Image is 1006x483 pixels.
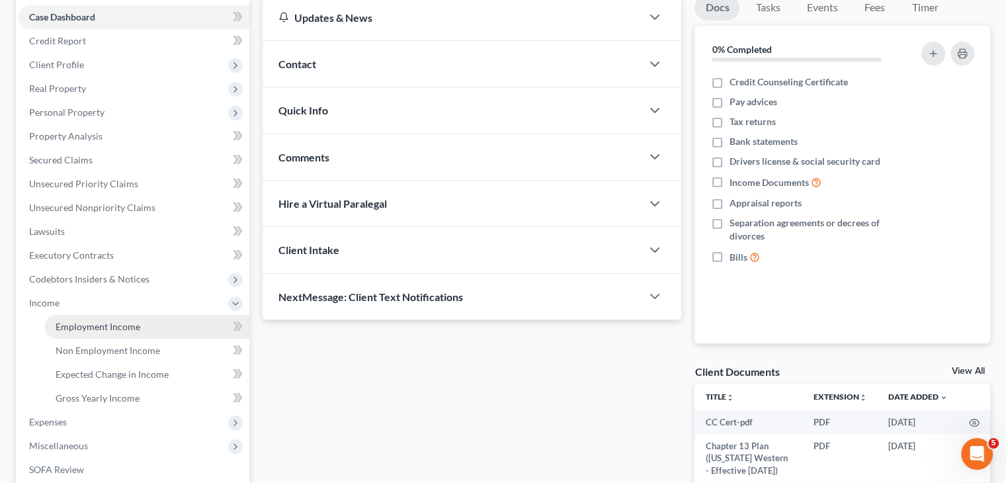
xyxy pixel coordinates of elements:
[19,5,249,29] a: Case Dashboard
[729,95,776,109] span: Pay advices
[56,345,160,356] span: Non Employment Income
[694,365,779,378] div: Client Documents
[19,29,249,53] a: Credit Report
[705,392,734,402] a: Titleunfold_more
[712,44,771,55] strong: 0% Completed
[278,197,387,210] span: Hire a Virtual Paralegal
[45,315,249,339] a: Employment Income
[19,220,249,243] a: Lawsuits
[29,273,149,285] span: Codebtors Insiders & Notices
[729,251,747,264] span: Bills
[278,58,316,70] span: Contact
[29,83,86,94] span: Real Property
[19,458,249,482] a: SOFA Review
[19,196,249,220] a: Unsecured Nonpriority Claims
[29,107,105,118] span: Personal Property
[803,410,878,434] td: PDF
[961,438,993,470] iframe: Intercom live chat
[952,367,985,376] a: View All
[694,410,803,434] td: CC Cert-pdf
[29,35,86,46] span: Credit Report
[729,216,905,243] span: Separation agreements or decrees of divorces
[29,464,84,475] span: SOFA Review
[29,416,67,427] span: Expenses
[729,155,880,168] span: Drivers license & social security card
[29,202,155,213] span: Unsecured Nonpriority Claims
[729,197,801,210] span: Appraisal reports
[726,394,734,402] i: unfold_more
[278,290,463,303] span: NextMessage: Client Text Notifications
[56,369,169,380] span: Expected Change in Income
[29,130,103,142] span: Property Analysis
[29,226,65,237] span: Lawsuits
[694,434,803,482] td: Chapter 13 Plan ([US_STATE] Western - Effective [DATE])
[19,172,249,196] a: Unsecured Priority Claims
[19,124,249,148] a: Property Analysis
[29,178,138,189] span: Unsecured Priority Claims
[729,176,808,189] span: Income Documents
[878,434,958,482] td: [DATE]
[278,151,329,163] span: Comments
[278,11,626,24] div: Updates & News
[45,363,249,386] a: Expected Change in Income
[278,243,339,256] span: Client Intake
[729,75,847,89] span: Credit Counseling Certificate
[19,243,249,267] a: Executory Contracts
[814,392,867,402] a: Extensionunfold_more
[278,104,328,116] span: Quick Info
[729,135,797,148] span: Bank statements
[878,410,958,434] td: [DATE]
[988,438,999,449] span: 5
[56,321,140,332] span: Employment Income
[29,154,93,165] span: Secured Claims
[45,339,249,363] a: Non Employment Income
[29,11,95,22] span: Case Dashboard
[19,148,249,172] a: Secured Claims
[29,249,114,261] span: Executory Contracts
[803,434,878,482] td: PDF
[56,392,140,404] span: Gross Yearly Income
[45,386,249,410] a: Gross Yearly Income
[29,297,60,308] span: Income
[888,392,948,402] a: Date Added expand_more
[29,59,84,70] span: Client Profile
[859,394,867,402] i: unfold_more
[29,440,88,451] span: Miscellaneous
[940,394,948,402] i: expand_more
[729,115,775,128] span: Tax returns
